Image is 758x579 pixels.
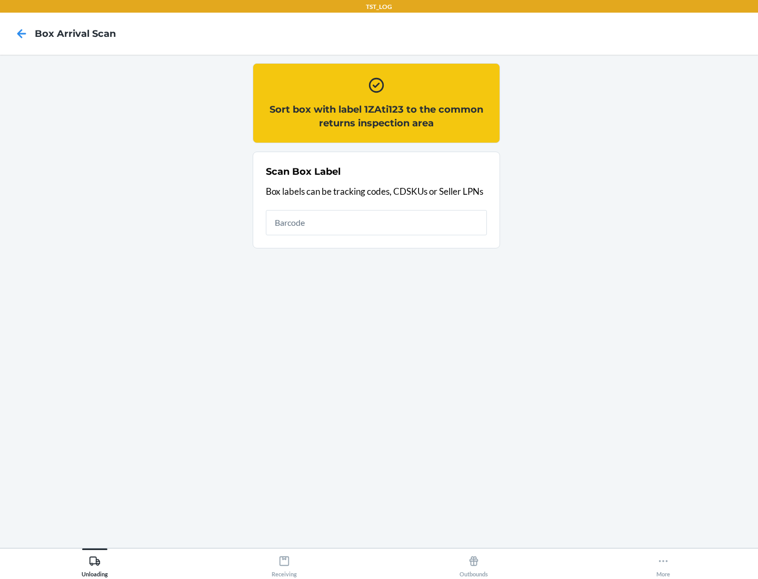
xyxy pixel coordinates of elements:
[266,210,487,235] input: Barcode
[266,185,487,198] p: Box labels can be tracking codes, CDSKUs or Seller LPNs
[568,548,758,577] button: More
[272,551,297,577] div: Receiving
[189,548,379,577] button: Receiving
[82,551,108,577] div: Unloading
[460,551,488,577] div: Outbounds
[266,103,487,130] h2: Sort box with label 1ZAti123 to the common returns inspection area
[266,165,341,178] h2: Scan Box Label
[35,27,116,41] h4: Box Arrival Scan
[379,548,568,577] button: Outbounds
[366,2,392,12] p: TST_LOG
[656,551,670,577] div: More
